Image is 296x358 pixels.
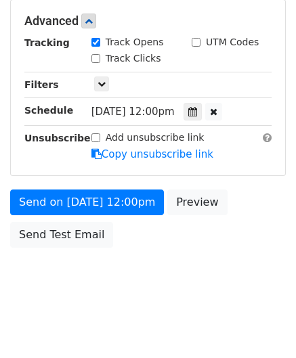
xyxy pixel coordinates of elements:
label: Track Opens [106,35,164,49]
label: Add unsubscribe link [106,131,205,145]
a: Preview [167,189,227,215]
strong: Filters [24,79,59,90]
h5: Advanced [24,14,272,28]
strong: Tracking [24,37,70,48]
label: Track Clicks [106,51,161,66]
a: Send on [DATE] 12:00pm [10,189,164,215]
label: UTM Codes [206,35,259,49]
strong: Schedule [24,105,73,116]
strong: Unsubscribe [24,133,91,143]
a: Copy unsubscribe link [91,148,213,160]
span: [DATE] 12:00pm [91,106,175,118]
a: Send Test Email [10,222,113,248]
